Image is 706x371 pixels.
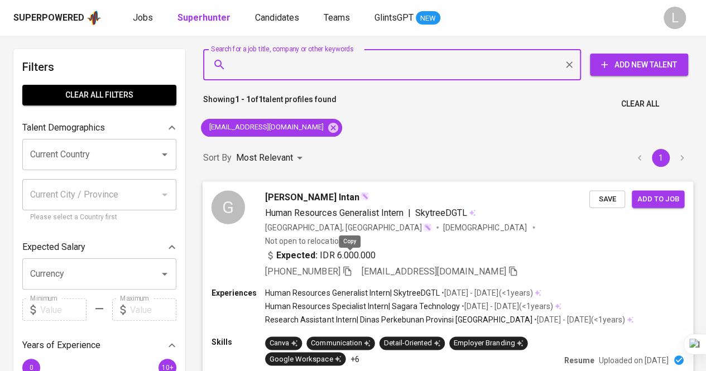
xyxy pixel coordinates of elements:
span: [PERSON_NAME] Intan [265,190,359,204]
h6: Filters [22,58,176,76]
p: Not open to relocation [265,235,343,246]
div: [EMAIL_ADDRESS][DOMAIN_NAME] [201,119,342,137]
button: Clear All [617,94,664,114]
div: G [212,190,245,224]
div: Talent Demographics [22,117,176,139]
span: [EMAIL_ADDRESS][DOMAIN_NAME] [201,122,330,133]
p: • [DATE] - [DATE] ( <1 years ) [460,301,553,312]
p: Talent Demographics [22,121,105,134]
input: Value [40,298,87,321]
b: Superhunter [177,12,230,23]
p: Most Relevant [236,151,293,165]
b: 1 [258,95,263,104]
input: Value [130,298,176,321]
p: Human Resources Generalist Intern | SkytreeDGTL [265,287,440,298]
div: IDR 6.000.000 [265,248,376,262]
div: Most Relevant [236,148,306,168]
div: Employer Branding [454,338,523,349]
p: Research Assistant Intern | Dinas Perkebunan Provinsi [GEOGRAPHIC_DATA] [265,314,532,325]
p: Please select a Country first [30,212,169,223]
span: Jobs [133,12,153,23]
b: Expected: [276,248,318,262]
span: GlintsGPT [374,12,414,23]
span: Save [595,192,619,205]
div: Years of Experience [22,334,176,356]
a: Superhunter [177,11,233,25]
a: Jobs [133,11,155,25]
div: [GEOGRAPHIC_DATA], [GEOGRAPHIC_DATA] [265,221,432,233]
span: Candidates [255,12,299,23]
button: page 1 [652,149,670,167]
button: Add to job [632,190,684,208]
p: Expected Salary [22,240,85,254]
div: Expected Salary [22,236,176,258]
p: +6 [350,353,359,364]
a: Teams [324,11,352,25]
span: [EMAIL_ADDRESS][DOMAIN_NAME] [362,266,506,276]
div: Canva [270,338,297,349]
p: Years of Experience [22,339,100,352]
div: L [664,7,686,29]
span: Clear All [621,97,659,111]
button: Open [157,147,172,162]
img: magic_wand.svg [361,191,369,200]
div: Superpowered [13,12,84,25]
p: Uploaded on [DATE] [599,354,669,365]
p: Skills [212,336,265,348]
span: Add New Talent [599,58,679,72]
button: Clear [561,57,577,73]
p: Showing of talent profiles found [203,94,337,114]
span: Teams [324,12,350,23]
p: Sort By [203,151,232,165]
button: Open [157,266,172,282]
a: GlintsGPT NEW [374,11,440,25]
div: Google Workspace [270,354,341,364]
img: magic_wand.svg [423,223,432,232]
div: Communication [311,338,370,349]
div: Detail-Oriented [384,338,440,349]
p: Human Resources Specialist Intern | Sagara Technology [265,301,460,312]
span: Add to job [637,192,679,205]
p: • [DATE] - [DATE] ( <1 years ) [440,287,532,298]
a: Superpoweredapp logo [13,9,102,26]
p: • [DATE] - [DATE] ( <1 years ) [532,314,625,325]
span: Human Resources Generalist Intern [265,207,404,218]
span: SkytreeDGTL [415,207,467,218]
button: Add New Talent [590,54,688,76]
span: [PHONE_NUMBER] [265,266,340,276]
p: Resume [564,354,594,365]
nav: pagination navigation [629,149,693,167]
button: Save [589,190,625,208]
span: Clear All filters [31,88,167,102]
a: Candidates [255,11,301,25]
img: app logo [87,9,102,26]
span: NEW [416,13,440,24]
span: | [408,206,411,219]
button: Clear All filters [22,85,176,105]
span: [DEMOGRAPHIC_DATA] [443,221,528,233]
p: Experiences [212,287,265,298]
b: 1 - 1 [235,95,251,104]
